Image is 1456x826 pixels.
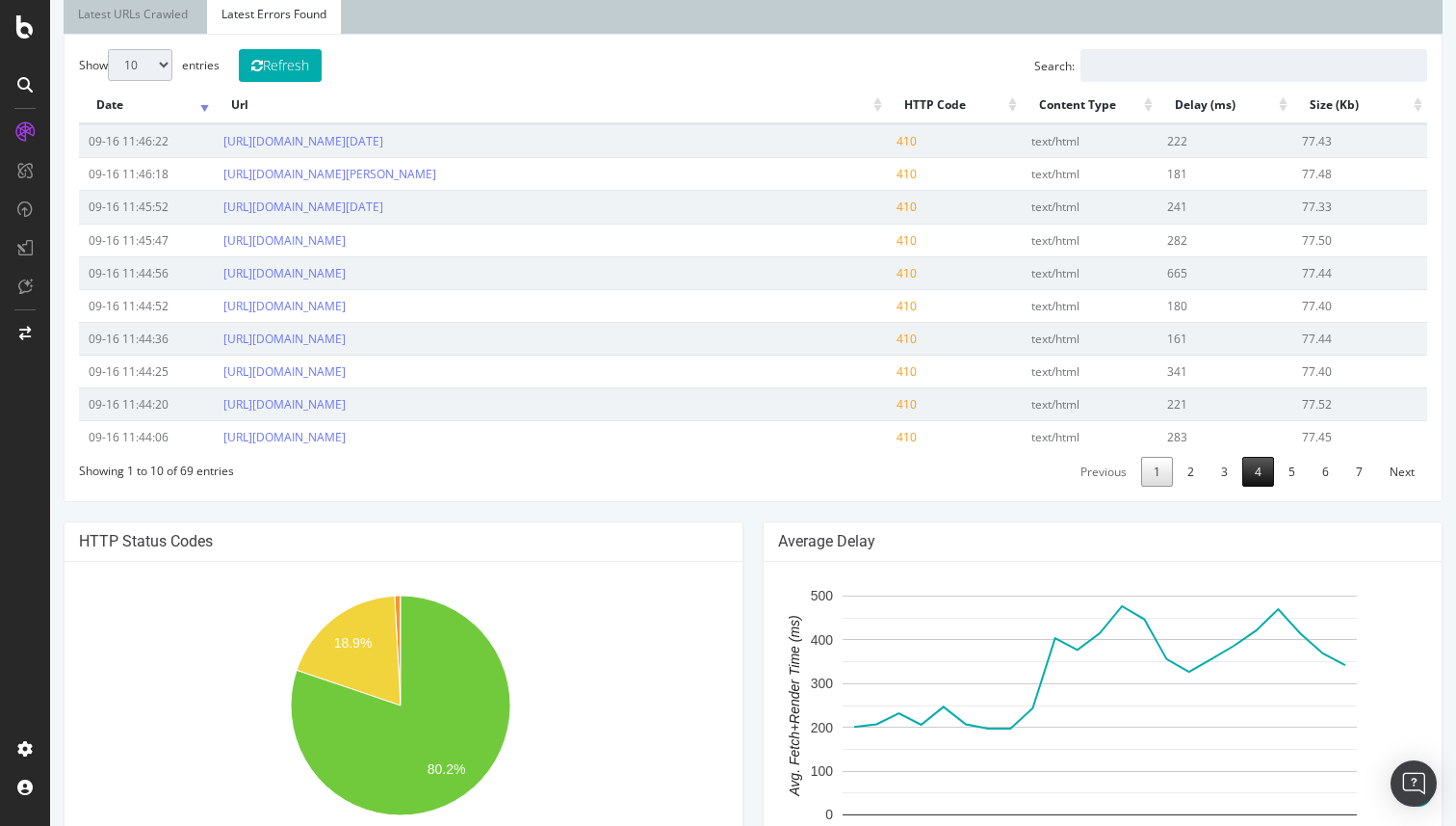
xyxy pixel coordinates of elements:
[1242,190,1377,223] td: 77.33
[29,224,164,256] td: 09-16 11:45:47
[846,429,867,445] span: 410
[761,676,784,691] text: 300
[737,615,752,797] text: Avg. Fetch+Render Time (ms)
[846,363,867,380] span: 410
[1107,420,1242,453] td: 283
[29,190,164,223] td: 09-16 11:45:52
[1242,322,1377,355] td: 77.44
[173,363,296,380] a: [URL][DOMAIN_NAME]
[29,49,169,81] label: Show entries
[972,289,1106,322] td: text/html
[1107,124,1242,157] td: 222
[29,355,164,387] td: 09-16 11:44:25
[972,387,1106,420] td: text/html
[173,166,386,182] a: [URL][DOMAIN_NAME][PERSON_NAME]
[1242,387,1377,420] td: 77.52
[173,199,333,215] a: [URL][DOMAIN_NAME][DATE]
[173,133,333,149] a: [URL][DOMAIN_NAME][DATE]
[29,420,164,453] td: 09-16 11:44:06
[846,298,867,314] span: 410
[1242,87,1377,124] th: Size (Kb): activate to sort column ascending
[1158,457,1190,487] a: 3
[761,763,784,779] text: 100
[1107,355,1242,387] td: 341
[29,387,164,420] td: 09-16 11:44:20
[173,396,296,413] a: [URL][DOMAIN_NAME]
[1242,256,1377,289] td: 77.44
[984,49,1377,82] label: Search:
[972,224,1106,256] td: text/html
[1107,224,1242,256] td: 282
[1107,322,1242,355] td: 161
[1242,157,1377,190] td: 77.48
[173,429,296,445] a: [URL][DOMAIN_NAME]
[846,396,867,413] span: 410
[972,190,1106,223] td: text/html
[29,289,164,322] td: 09-16 11:44:52
[1242,124,1377,157] td: 77.43
[972,124,1106,157] td: text/html
[846,166,867,182] span: 410
[1327,457,1377,487] a: Next
[761,719,784,734] text: 200
[173,232,296,249] a: [URL][DOMAIN_NAME]
[1107,87,1242,124] th: Delay (ms): activate to sort column ascending
[173,298,296,314] a: [URL][DOMAIN_NAME]
[1391,760,1437,807] div: Open Intercom Messenger
[1107,190,1242,223] td: 241
[837,87,972,124] th: HTTP Code: activate to sort column ascending
[173,331,296,347] a: [URL][DOMAIN_NAME]
[1107,256,1242,289] td: 665
[29,532,678,551] h4: HTTP Status Codes
[29,87,164,124] th: Date: activate to sort column ascending
[58,49,122,81] select: Showentries
[29,454,184,479] div: Showing 1 to 10 of 69 entries
[1226,457,1258,487] a: 5
[29,322,164,355] td: 09-16 11:44:36
[189,49,272,82] button: Refresh
[1030,49,1377,82] input: Search:
[173,265,296,281] a: [URL][DOMAIN_NAME]
[29,256,164,289] td: 09-16 11:44:56
[972,256,1106,289] td: text/html
[1242,355,1377,387] td: 77.40
[972,157,1106,190] td: text/html
[972,355,1106,387] td: text/html
[1018,457,1089,487] a: Previous
[761,588,784,603] text: 500
[1242,224,1377,256] td: 77.50
[846,199,867,215] span: 410
[1107,157,1242,190] td: 181
[846,331,867,347] span: 410
[1242,289,1377,322] td: 77.40
[1125,457,1157,487] a: 2
[284,635,323,651] text: 18.9%
[1091,457,1123,487] a: 1
[1192,457,1224,487] a: 4
[846,265,867,281] span: 410
[164,87,837,124] th: Url: activate to sort column ascending
[972,420,1106,453] td: text/html
[1107,289,1242,322] td: 180
[29,124,164,157] td: 09-16 11:46:22
[1260,457,1291,487] a: 6
[775,807,783,822] text: 0
[728,532,1377,551] h4: Average Delay
[846,232,867,249] span: 410
[972,87,1106,124] th: Content Type: activate to sort column ascending
[972,322,1106,355] td: text/html
[1293,457,1325,487] a: 7
[29,157,164,190] td: 09-16 11:46:18
[846,133,867,149] span: 410
[1107,387,1242,420] td: 221
[761,631,784,647] text: 400
[377,761,416,777] text: 80.2%
[1242,420,1377,453] td: 77.45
